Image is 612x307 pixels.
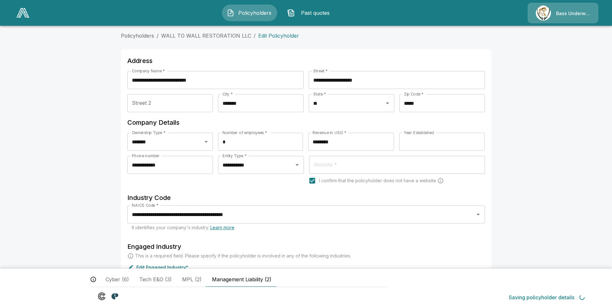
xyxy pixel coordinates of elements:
[127,193,485,203] h6: Industry Code
[121,32,154,39] a: Policyholders
[404,130,434,135] label: Year Established
[139,275,172,283] span: Tech E&O (3)
[132,203,159,208] label: NAICS Code *
[212,275,271,283] span: Management Liability (2)
[105,275,129,283] span: Cyber (6)
[313,130,346,135] label: Revenue in USD *
[237,9,272,17] span: Policyholders
[383,99,392,108] button: Open
[313,91,326,97] label: State *
[474,210,483,219] button: Open
[319,177,436,184] span: I confirm that the policyholder does not have a website
[404,91,424,97] label: Zip Code *
[223,91,233,97] label: City *
[132,68,165,74] label: Company Name *
[210,225,234,230] a: Learn more
[254,32,256,40] li: /
[297,9,333,17] span: Past quotes
[227,9,234,17] img: Policyholders Icon
[127,56,485,66] h6: Address
[136,265,188,270] p: Edit Engaged Industry*
[182,275,202,283] span: MPL (2)
[313,68,328,74] label: Street *
[16,8,29,18] img: AA Logo
[223,153,246,158] label: Entity Type *
[135,253,351,259] p: This is a required field. Please specify if the policyholder is involved in any of the following ...
[293,160,302,169] button: Open
[127,241,485,252] h6: Engaged Industry
[127,117,485,128] h6: Company Details
[157,32,159,40] li: /
[132,225,234,230] span: It identifies your company's industry.
[132,153,160,158] label: Phone number
[161,32,251,39] a: WALL TO WALL RESTORATION LLC
[258,32,299,40] p: Edit Policyholder
[437,177,444,184] svg: Carriers run a cyber security scan on the policyholders' websites. Please enter a website wheneve...
[222,5,277,21] button: Policyholders IconPolicyholders
[282,5,338,21] button: Past quotes IconPast quotes
[202,137,211,146] button: Open
[287,9,295,17] img: Past quotes Icon
[132,130,165,135] label: Ownership Type *
[121,32,491,40] nav: breadcrumb
[223,130,267,135] label: Number of employees *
